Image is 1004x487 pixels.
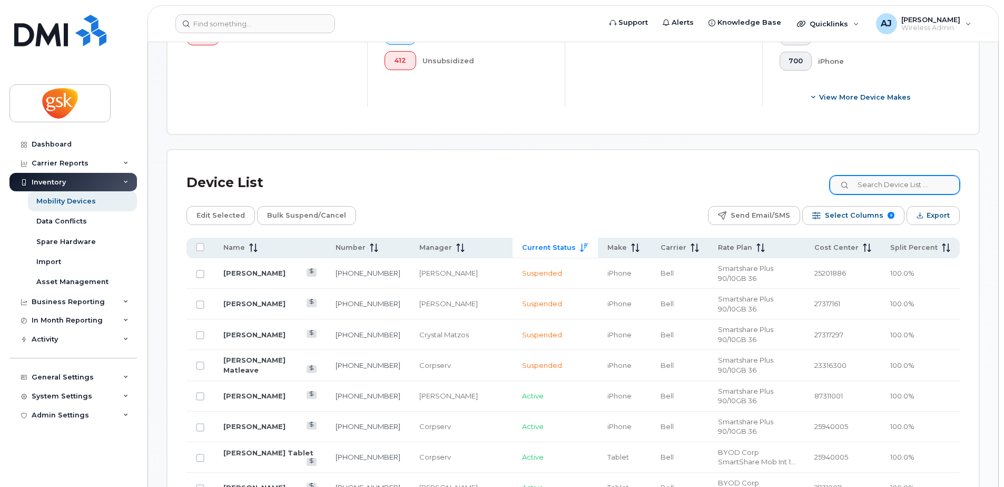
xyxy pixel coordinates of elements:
div: iPhone [818,52,943,71]
span: Tablet [607,453,629,461]
span: 100.0% [890,392,914,400]
button: 412 [385,51,416,70]
span: Bulk Suspend/Cancel [267,208,346,223]
span: Suspended [522,269,562,277]
a: View Last Bill [307,365,317,373]
span: Bell [661,453,674,461]
span: Smartshare Plus 90/10GB 36 [718,325,773,344]
span: Export [927,208,950,223]
button: Select Columns 9 [802,206,904,225]
a: [PHONE_NUMBER] [336,453,400,461]
span: Smartshare Plus 90/10GB 36 [718,417,773,436]
a: [PHONE_NUMBER] [336,299,400,308]
span: 87311001 [814,392,843,400]
span: Edit Selected [196,208,245,223]
span: iPhone [607,422,632,431]
a: [PERSON_NAME] [223,392,286,400]
span: Active [522,453,544,461]
span: View More Device Makes [819,92,911,102]
span: Knowledge Base [717,17,781,28]
span: Name [223,243,245,252]
span: Smartshare Plus 90/10GB 36 [718,356,773,374]
div: [PERSON_NAME] [419,299,503,309]
div: Unsubsidized [422,51,548,70]
span: 25201886 [814,269,846,277]
span: Quicklinks [810,20,848,28]
span: Active [522,392,544,400]
span: 100.0% [890,453,914,461]
span: Make [607,243,627,252]
span: Bell [661,361,674,369]
span: AJ [881,17,892,30]
a: View Last Bill [307,299,317,307]
a: [PERSON_NAME] [223,330,286,339]
div: Corpserv [419,452,503,462]
span: 23316300 [814,361,846,369]
a: [PERSON_NAME] Tablet [223,449,313,457]
span: 700 [789,57,803,65]
a: [PHONE_NUMBER] [336,269,400,277]
a: View Last Bill [307,422,317,430]
a: Support [602,12,655,33]
span: iPhone [607,330,632,339]
span: Bell [661,299,674,308]
span: 412 [393,56,407,65]
a: View Last Bill [307,458,317,466]
span: Split Percent [890,243,938,252]
a: View Last Bill [307,268,317,276]
button: 700 [780,52,812,71]
span: 100.0% [890,330,914,339]
span: Carrier [661,243,686,252]
span: Suspended [522,330,562,339]
div: Avanipal Jauhal [869,13,979,34]
span: Smartshare Plus 90/10GB 36 [718,264,773,283]
span: Cost Center [814,243,859,252]
span: Smartshare Plus 90/10GB 36 [718,387,773,405]
a: Knowledge Base [701,12,789,33]
span: Suspended [522,299,562,308]
span: Smartshare Plus 90/10GB 36 [718,295,773,313]
span: 27317161 [814,299,840,308]
span: 27317297 [814,330,843,339]
span: Bell [661,330,674,339]
a: [PHONE_NUMBER] [336,330,400,339]
span: BYOD Corp SmartShare Mob Int 10 [718,448,795,466]
div: Quicklinks [790,13,867,34]
span: Wireless Admin [901,24,960,32]
span: 25940005 [814,422,848,431]
span: Suspended [522,361,562,369]
input: Search Device List ... [830,176,960,194]
span: 9 [888,212,894,219]
span: iPhone [607,299,632,308]
a: [PERSON_NAME] Matleave [223,356,286,374]
button: Export [907,206,960,225]
span: 25940005 [814,453,848,461]
div: Device List [186,169,263,197]
span: Active [522,422,544,431]
span: iPhone [607,361,632,369]
span: 100.0% [890,422,914,431]
span: Select Columns [825,208,883,223]
div: Corpserv [419,361,503,371]
a: [PERSON_NAME] [223,299,286,308]
div: [PERSON_NAME] [419,391,503,401]
span: Bell [661,392,674,400]
span: Number [336,243,366,252]
span: Current Status [522,243,576,252]
span: 100.0% [890,361,914,369]
div: Crystal Matzos [419,330,503,340]
a: [PHONE_NUMBER] [336,422,400,431]
span: Support [618,17,648,28]
a: View Last Bill [307,391,317,399]
span: Bell [661,422,674,431]
span: iPhone [607,269,632,277]
div: Corpserv [419,422,503,432]
button: View More Device Makes [780,87,943,106]
span: 100.0% [890,269,914,277]
button: Edit Selected [186,206,255,225]
span: Bell [661,269,674,277]
a: [PERSON_NAME] [223,422,286,431]
input: Find something... [175,14,335,33]
a: Alerts [655,12,701,33]
span: iPhone [607,392,632,400]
